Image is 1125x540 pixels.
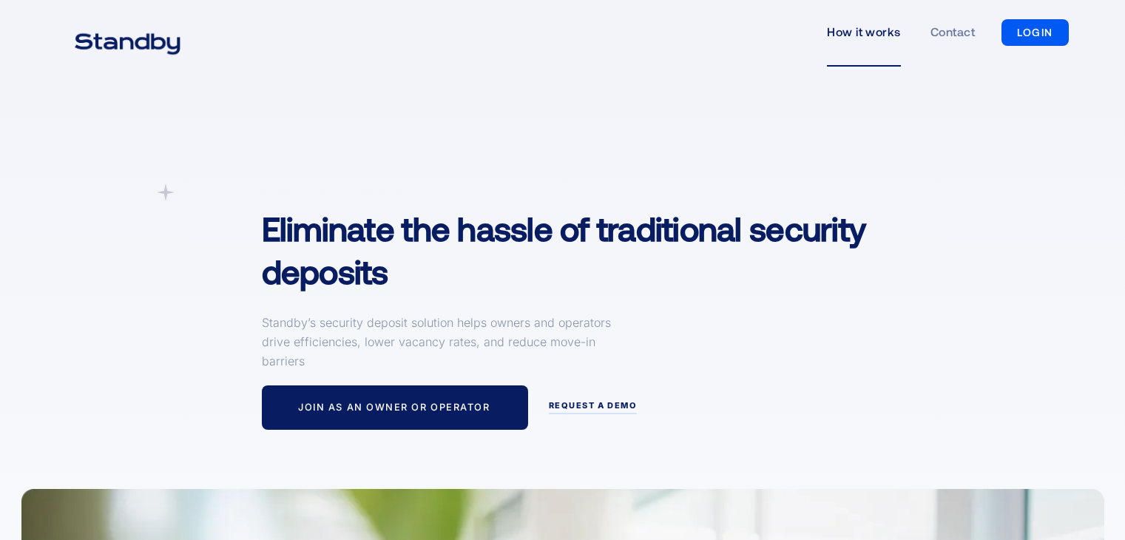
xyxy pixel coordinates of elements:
[549,401,638,414] a: request a demo
[262,183,410,198] div: A simpler Deposit Solution
[262,207,955,292] h1: Eliminate the hassle of traditional security deposits
[549,401,638,411] div: request a demo
[262,385,528,430] a: Join as an owner or operator
[298,402,490,414] div: Join as an owner or operator
[262,313,617,371] p: Standby’s security deposit solution helps owners and operators drive efficiencies, lower vacancy ...
[56,24,199,41] a: home
[1001,19,1069,46] a: LOGIN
